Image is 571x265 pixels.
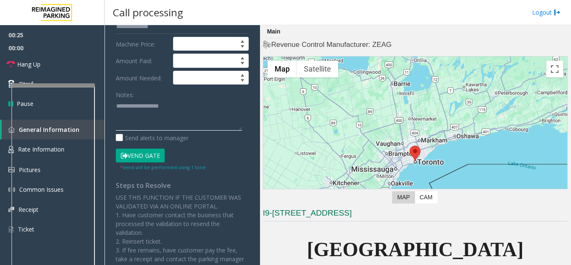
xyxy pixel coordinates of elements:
[237,37,248,44] span: Increase value
[237,78,248,85] span: Decrease value
[8,146,14,153] img: 'icon'
[8,226,14,233] img: 'icon'
[8,186,15,193] img: 'icon'
[116,134,189,142] label: Send alerts to manager
[8,207,14,212] img: 'icon'
[2,120,105,139] a: General Information
[263,208,568,221] h3: I9-[STREET_ADDRESS]
[410,146,421,161] div: 777 Bay Street, Toronto, ON
[114,54,171,68] label: Amount Paid:
[532,8,561,17] a: Logout
[8,126,15,133] img: 'icon'
[554,8,561,17] img: logout
[237,54,248,61] span: Increase value
[307,238,523,260] span: [GEOGRAPHIC_DATA]
[116,149,165,163] button: Vend Gate
[265,25,283,39] div: Main
[268,61,297,77] button: Show street map
[19,80,33,88] span: Dtmf
[120,164,206,170] small: Vend will be performed using 1 tone
[237,61,248,67] span: Decrease value
[237,44,248,51] span: Decrease value
[109,2,187,23] h3: Call processing
[392,191,415,203] label: Map
[297,61,338,77] button: Show satellite imagery
[415,191,438,203] label: CAM
[263,40,568,50] h4: Revenue Control Manufacturer: ZEAG
[116,182,249,190] h4: Steps to Resolve
[17,60,41,69] span: Hang Up
[114,71,171,85] label: Amount Needed:
[237,71,248,78] span: Increase value
[114,37,171,51] label: Machine Price:
[546,61,563,77] button: Toggle fullscreen view
[116,87,134,99] label: Notes:
[8,167,15,172] img: 'icon'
